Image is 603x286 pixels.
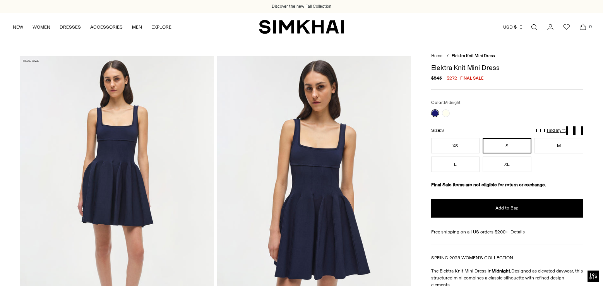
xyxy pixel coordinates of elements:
[431,53,442,58] a: Home
[13,19,23,36] a: NEW
[431,228,583,235] div: Free shipping on all US orders $200+
[503,19,524,36] button: USD $
[534,138,583,153] button: M
[151,19,171,36] a: EXPLORE
[259,19,344,34] a: SIMKHAI
[431,157,480,172] button: L
[33,19,50,36] a: WOMEN
[575,19,591,35] a: Open cart modal
[132,19,142,36] a: MEN
[431,182,546,187] strong: Final Sale items are not eligible for return or exchange.
[272,3,331,10] a: Discover the new Fall Collection
[483,157,531,172] button: XL
[510,228,525,235] a: Details
[483,138,531,153] button: S
[559,19,574,35] a: Wishlist
[431,255,513,260] a: SPRING 2025 WOMEN'S COLLECTION
[526,19,542,35] a: Open search modal
[431,138,480,153] button: XS
[431,75,442,82] s: $545
[444,100,461,105] span: Midnight
[447,53,449,60] div: /
[90,19,123,36] a: ACCESSORIES
[431,99,461,106] label: Color:
[587,23,594,30] span: 0
[441,128,444,133] span: S
[60,19,81,36] a: DRESSES
[447,75,457,82] span: $272
[543,19,558,35] a: Go to the account page
[431,53,583,60] nav: breadcrumbs
[452,53,495,58] span: Elektra Knit Mini Dress
[492,268,511,274] strong: Midnight.
[431,199,583,218] button: Add to Bag
[431,64,583,71] h1: Elektra Knit Mini Dress
[431,127,444,134] label: Size:
[495,205,519,211] span: Add to Bag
